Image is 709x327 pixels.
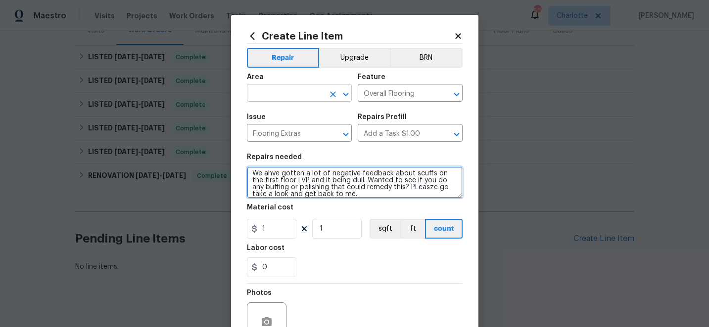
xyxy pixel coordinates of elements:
h5: Feature [358,74,385,81]
button: Open [339,127,353,141]
button: Open [450,127,464,141]
h2: Create Line Item [247,31,454,41]
h5: Issue [247,114,266,121]
h5: Material cost [247,204,293,211]
textarea: We ahve gotten a lot of negative feedback about scuffs on the first floor LVP and it being dull. ... [247,166,463,198]
h5: Area [247,74,264,81]
h5: Repairs needed [247,154,302,161]
button: Upgrade [319,48,390,68]
button: Open [450,87,464,101]
button: Repair [247,48,320,68]
button: count [425,219,463,239]
button: Clear [326,87,340,101]
h5: Labor cost [247,245,284,251]
button: Open [339,87,353,101]
button: sqft [370,219,400,239]
h5: Photos [247,289,272,296]
button: ft [400,219,425,239]
button: BRN [390,48,463,68]
h5: Repairs Prefill [358,114,407,121]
